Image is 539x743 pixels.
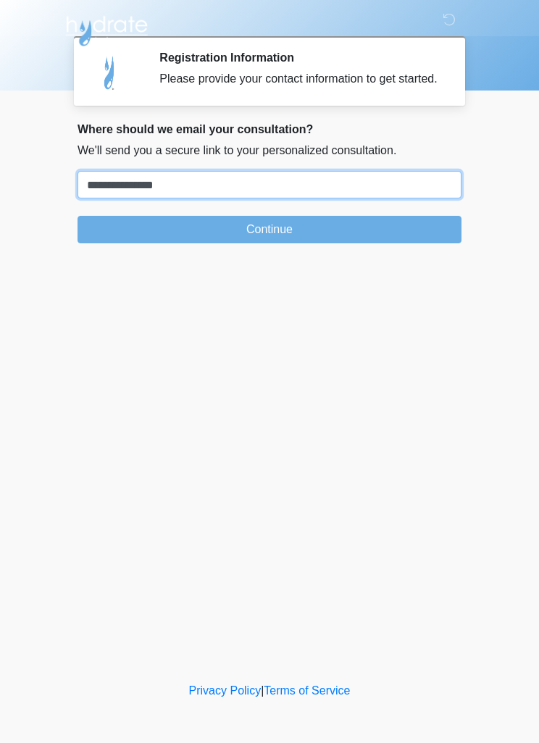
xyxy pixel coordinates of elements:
[264,684,350,697] a: Terms of Service
[78,122,461,136] h2: Where should we email your consultation?
[261,684,264,697] a: |
[63,11,150,47] img: Hydrate IV Bar - Scottsdale Logo
[78,142,461,159] p: We'll send you a secure link to your personalized consultation.
[189,684,262,697] a: Privacy Policy
[78,216,461,243] button: Continue
[88,51,132,94] img: Agent Avatar
[159,70,440,88] div: Please provide your contact information to get started.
